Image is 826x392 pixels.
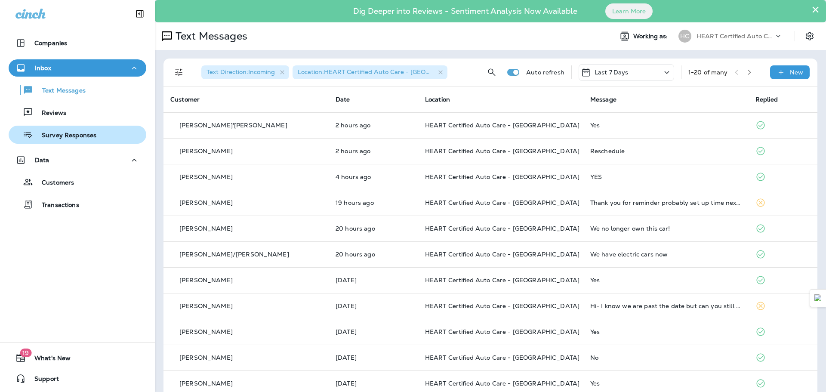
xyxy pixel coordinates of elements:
p: Inbox [35,65,51,71]
span: Location [425,96,450,103]
button: Support [9,370,146,387]
div: Location:HEART Certified Auto Care - [GEOGRAPHIC_DATA] [293,65,447,79]
p: Customers [33,179,74,187]
span: Date [336,96,350,103]
button: Learn More [605,3,653,19]
span: Customer [170,96,200,103]
p: HEART Certified Auto Care [697,33,774,40]
p: Text Messages [34,87,86,95]
p: Data [35,157,49,164]
p: Sep 30, 2025 12:32 PM [336,328,411,335]
span: Location : HEART Certified Auto Care - [GEOGRAPHIC_DATA] [298,68,476,76]
div: Text Direction:Incoming [201,65,289,79]
button: Companies [9,34,146,52]
button: Settings [802,28,817,44]
p: [PERSON_NAME] [179,328,233,335]
p: Oct 1, 2025 03:33 PM [336,199,411,206]
span: Text Direction : Incoming [206,68,275,76]
span: HEART Certified Auto Care - [GEOGRAPHIC_DATA] [425,354,579,361]
div: Yes [590,277,742,284]
p: [PERSON_NAME]/[PERSON_NAME] [179,251,289,258]
p: New [790,69,803,76]
span: HEART Certified Auto Care - [GEOGRAPHIC_DATA] [425,173,579,181]
div: Yes [590,380,742,387]
p: Oct 2, 2025 06:54 AM [336,173,411,180]
button: Transactions [9,195,146,213]
p: Oct 1, 2025 02:22 PM [336,225,411,232]
div: Yes [590,122,742,129]
button: Text Messages [9,81,146,99]
span: 19 [20,349,31,357]
button: Close [811,3,820,16]
div: YES [590,173,742,180]
span: HEART Certified Auto Care - [GEOGRAPHIC_DATA] [425,250,579,258]
p: Oct 2, 2025 09:06 AM [336,122,411,129]
p: [PERSON_NAME] [179,199,233,206]
button: Customers [9,173,146,191]
p: Last 7 Days [595,69,629,76]
div: Hi- I know we are past the date but can you still give us the same rate? [590,302,742,309]
p: Dig Deeper into Reviews - Sentiment Analysis Now Available [328,10,602,12]
p: Reviews [33,109,66,117]
span: HEART Certified Auto Care - [GEOGRAPHIC_DATA] [425,147,579,155]
p: [PERSON_NAME] [179,380,233,387]
p: Companies [34,40,67,46]
span: HEART Certified Auto Care - [GEOGRAPHIC_DATA] [425,328,579,336]
span: Message [590,96,616,103]
div: Reschedule [590,148,742,154]
p: Text Messages [172,30,247,43]
span: Working as: [633,33,670,40]
div: We have electric cars now [590,251,742,258]
div: 1 - 20 of many [688,69,728,76]
p: Sep 30, 2025 10:45 AM [336,354,411,361]
button: Reviews [9,103,146,121]
span: HEART Certified Auto Care - [GEOGRAPHIC_DATA] [425,199,579,207]
div: We no longer own this car! [590,225,742,232]
p: Sep 30, 2025 10:27 AM [336,380,411,387]
div: No [590,354,742,361]
span: HEART Certified Auto Care - [GEOGRAPHIC_DATA] [425,276,579,284]
span: What's New [26,355,71,365]
p: [PERSON_NAME] [179,354,233,361]
div: Yes [590,328,742,335]
button: Inbox [9,59,146,77]
span: HEART Certified Auto Care - [GEOGRAPHIC_DATA] [425,302,579,310]
p: [PERSON_NAME] [179,173,233,180]
span: HEART Certified Auto Care - [GEOGRAPHIC_DATA] [425,225,579,232]
button: Search Messages [483,64,500,81]
p: [PERSON_NAME] [179,225,233,232]
button: 19What's New [9,349,146,367]
p: Oct 1, 2025 08:57 AM [336,277,411,284]
button: Filters [170,64,188,81]
img: Detect Auto [814,294,822,302]
div: Thank you for reminder probably set up time next week, appreciate [590,199,742,206]
span: Replied [755,96,778,103]
p: Oct 2, 2025 09:04 AM [336,148,411,154]
p: Auto refresh [526,69,564,76]
div: HC [678,30,691,43]
p: [PERSON_NAME] [179,277,233,284]
p: Oct 1, 2025 02:16 PM [336,251,411,258]
p: [PERSON_NAME] [179,148,233,154]
button: Collapse Sidebar [128,5,152,22]
span: Support [26,375,59,386]
span: HEART Certified Auto Care - [GEOGRAPHIC_DATA] [425,380,579,387]
p: Transactions [33,201,79,210]
p: Sep 30, 2025 01:15 PM [336,302,411,309]
p: Survey Responses [33,132,96,140]
span: HEART Certified Auto Care - [GEOGRAPHIC_DATA] [425,121,579,129]
button: Survey Responses [9,126,146,144]
p: [PERSON_NAME]'[PERSON_NAME] [179,122,287,129]
button: Data [9,151,146,169]
p: [PERSON_NAME] [179,302,233,309]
